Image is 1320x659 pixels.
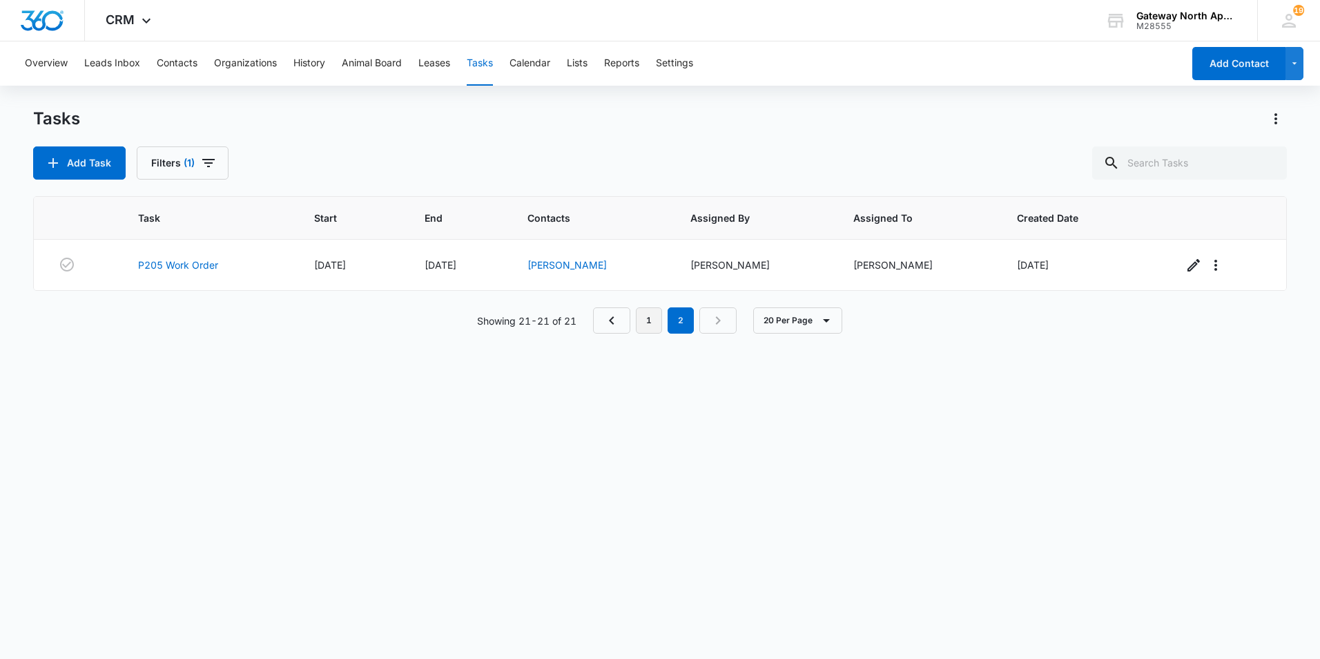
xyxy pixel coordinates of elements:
button: Lists [567,41,588,86]
span: Start [314,211,371,225]
button: Filters(1) [137,146,229,180]
button: Overview [25,41,68,86]
span: (1) [184,158,195,168]
span: Assigned By [690,211,800,225]
button: Animal Board [342,41,402,86]
a: [PERSON_NAME] [527,259,607,271]
div: account id [1136,21,1237,31]
button: Calendar [509,41,550,86]
button: Reports [604,41,639,86]
button: Settings [656,41,693,86]
span: [DATE] [314,259,346,271]
button: Leases [418,41,450,86]
span: 19 [1293,5,1304,16]
span: CRM [106,12,135,27]
nav: Pagination [593,307,737,334]
input: Search Tasks [1092,146,1287,180]
p: Showing 21-21 of 21 [477,314,576,328]
span: [DATE] [425,259,456,271]
span: Created Date [1017,211,1130,225]
button: Leads Inbox [84,41,140,86]
button: Organizations [214,41,277,86]
a: Previous Page [593,307,630,334]
span: Contacts [527,211,637,225]
a: P205 Work Order [138,258,218,272]
span: Assigned To [853,211,963,225]
button: 20 Per Page [753,307,842,334]
button: Tasks [467,41,493,86]
h1: Tasks [33,108,80,129]
span: [DATE] [1017,259,1049,271]
div: account name [1136,10,1237,21]
div: [PERSON_NAME] [690,258,820,272]
span: End [425,211,474,225]
button: History [293,41,325,86]
button: Contacts [157,41,197,86]
span: Task [138,211,261,225]
button: Actions [1265,108,1287,130]
em: 2 [668,307,694,334]
a: Page 1 [636,307,662,334]
button: Add Contact [1192,47,1285,80]
div: [PERSON_NAME] [853,258,983,272]
button: Add Task [33,146,126,180]
div: notifications count [1293,5,1304,16]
